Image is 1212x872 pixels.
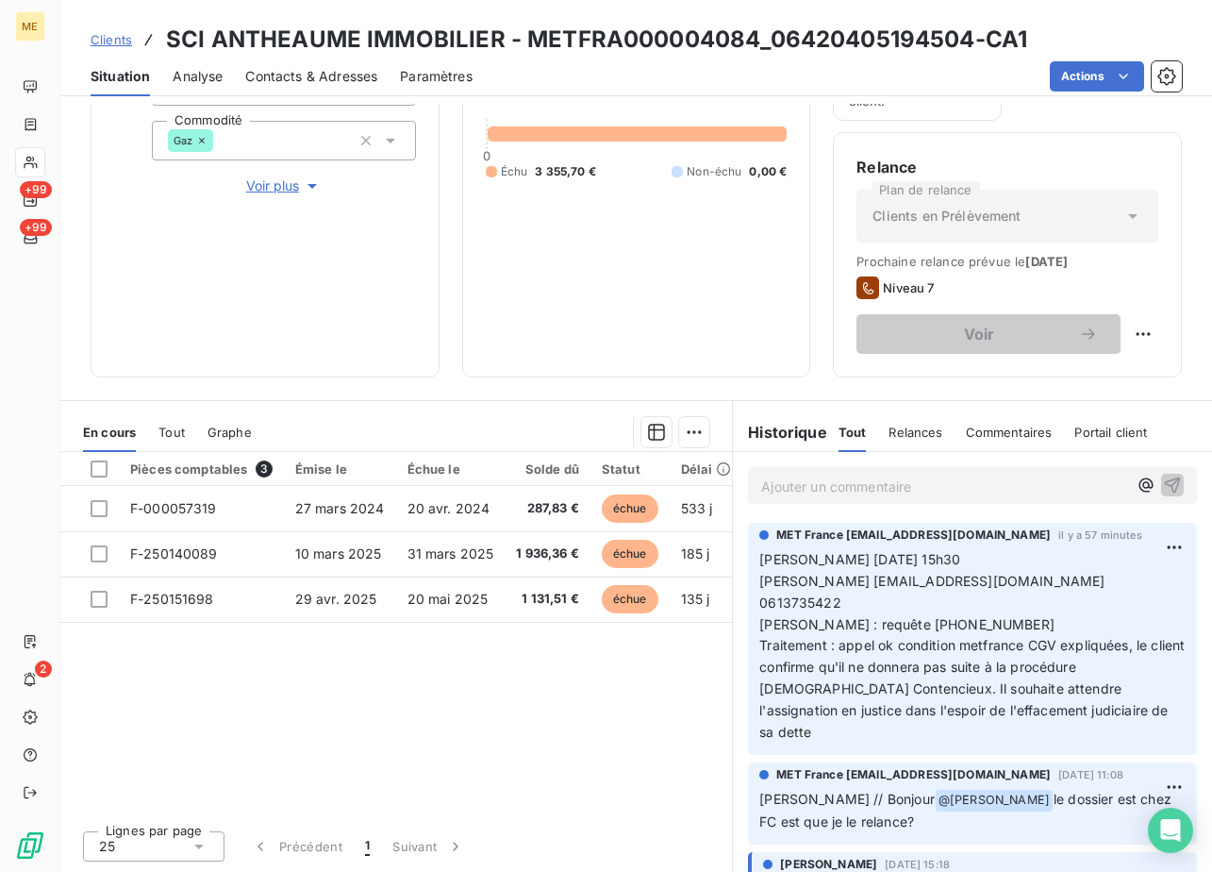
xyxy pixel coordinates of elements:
[130,591,214,607] span: F-250151698
[516,499,579,518] span: 287,83 €
[759,791,1175,830] span: le dossier est chez FC est que je le relance?
[776,766,1051,783] span: MET France [EMAIL_ADDRESS][DOMAIN_NAME]
[20,181,52,198] span: +99
[91,30,132,49] a: Clients
[1074,425,1147,440] span: Portail client
[295,591,377,607] span: 29 avr. 2025
[759,791,935,807] span: [PERSON_NAME] // Bonjour
[1025,254,1068,269] span: [DATE]
[838,425,867,440] span: Tout
[381,827,476,866] button: Suivant
[354,827,381,866] button: 1
[83,425,136,440] span: En cours
[759,551,1188,740] span: [PERSON_NAME] [DATE] 15h30 [PERSON_NAME] [EMAIL_ADDRESS][DOMAIN_NAME] 0613735422 [PERSON_NAME] : ...
[365,837,370,856] span: 1
[1058,769,1123,780] span: [DATE] 11:08
[407,591,489,607] span: 20 mai 2025
[535,163,596,180] span: 3 355,70 €
[681,461,732,477] div: Délai
[246,176,322,195] span: Voir plus
[602,585,658,613] span: échue
[152,176,416,196] button: Voir plus
[130,545,218,562] span: F-250140089
[681,545,710,562] span: 185 j
[602,540,658,568] span: échue
[295,461,385,477] div: Émise le
[879,327,1079,342] span: Voir
[407,500,490,516] span: 20 avr. 2024
[888,425,942,440] span: Relances
[158,425,185,440] span: Tout
[856,314,1121,354] button: Voir
[213,132,228,149] input: Ajouter une valeur
[966,425,1053,440] span: Commentaires
[856,254,1158,269] span: Prochaine relance prévue le
[99,837,115,856] span: 25
[166,23,1027,57] h3: SCI ANTHEAUME IMMOBILIER - METFRA000004084_06420405194504-CA1
[602,461,658,477] div: Statut
[208,425,252,440] span: Graphe
[15,11,45,42] div: ME
[883,280,934,295] span: Niveau 7
[1058,529,1142,541] span: il y a 57 minutes
[91,67,150,86] span: Situation
[936,790,1053,812] span: @ [PERSON_NAME]
[35,661,52,678] span: 2
[256,461,273,478] span: 3
[776,527,1051,544] span: MET France [EMAIL_ADDRESS][DOMAIN_NAME]
[174,135,192,146] span: Gaz
[407,545,494,562] span: 31 mars 2025
[1148,808,1193,853] div: Open Intercom Messenger
[295,500,385,516] span: 27 mars 2024
[1050,61,1144,92] button: Actions
[91,32,132,47] span: Clients
[130,500,217,516] span: F-000057319
[15,830,45,861] img: Logo LeanPay
[516,590,579,609] span: 1 131,51 €
[602,495,658,523] span: échue
[681,500,713,516] span: 533 j
[400,67,473,86] span: Paramètres
[20,219,52,236] span: +99
[173,67,223,86] span: Analyse
[856,156,1158,178] h6: Relance
[245,67,377,86] span: Contacts & Adresses
[749,163,787,180] span: 0,00 €
[295,545,382,562] span: 10 mars 2025
[483,148,490,163] span: 0
[687,163,741,180] span: Non-échu
[516,545,579,563] span: 1 936,36 €
[240,827,354,866] button: Précédent
[130,461,273,478] div: Pièces comptables
[885,859,950,870] span: [DATE] 15:18
[501,163,528,180] span: Échu
[516,461,579,477] div: Solde dû
[733,421,827,444] h6: Historique
[407,461,494,477] div: Échue le
[872,207,1021,226] span: Clients en Prélèvement
[681,591,710,607] span: 135 j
